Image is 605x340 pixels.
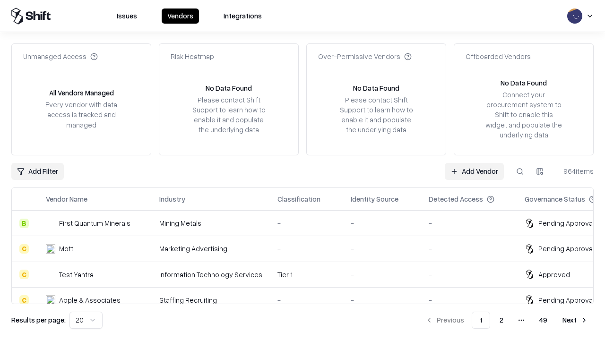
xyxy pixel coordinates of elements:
div: - [429,218,510,228]
div: All Vendors Managed [49,88,114,98]
div: Offboarded Vendors [466,51,531,61]
div: Approved [538,270,570,280]
div: No Data Found [501,78,547,88]
div: Classification [277,194,320,204]
nav: pagination [420,312,594,329]
div: Governance Status [525,194,585,204]
img: Apple & Associates [46,295,55,305]
div: No Data Found [206,83,252,93]
div: Pending Approval [538,218,594,228]
button: 2 [492,312,511,329]
button: 49 [532,312,555,329]
div: - [351,270,414,280]
div: Marketing Advertising [159,244,262,254]
div: Connect your procurement system to Shift to enable this widget and populate the underlying data [484,90,563,140]
div: Unmanaged Access [23,51,98,61]
div: Pending Approval [538,295,594,305]
button: Issues [111,8,143,24]
div: Detected Access [429,194,483,204]
div: Vendor Name [46,194,87,204]
div: - [351,244,414,254]
div: C [19,244,29,254]
p: Results per page: [11,315,66,325]
div: C [19,295,29,305]
div: Mining Metals [159,218,262,228]
div: - [429,295,510,305]
div: 964 items [556,166,594,176]
div: Risk Heatmap [171,51,214,61]
div: Test Yantra [59,270,94,280]
div: Every vendor with data access is tracked and managed [42,100,121,129]
button: Integrations [218,8,268,24]
div: - [351,295,414,305]
div: - [277,295,336,305]
div: Motti [59,244,75,254]
div: Identity Source [351,194,398,204]
button: Add Filter [11,163,64,180]
div: Apple & Associates [59,295,121,305]
div: Please contact Shift Support to learn how to enable it and populate the underlying data [337,95,415,135]
div: Industry [159,194,185,204]
div: Pending Approval [538,244,594,254]
div: - [277,218,336,228]
div: Information Technology Services [159,270,262,280]
div: Staffing Recruiting [159,295,262,305]
div: No Data Found [353,83,399,93]
div: Please contact Shift Support to learn how to enable it and populate the underlying data [190,95,268,135]
button: 1 [472,312,490,329]
div: Over-Permissive Vendors [318,51,412,61]
img: Test Yantra [46,270,55,279]
div: C [19,270,29,279]
button: Next [557,312,594,329]
div: - [429,270,510,280]
button: Vendors [162,8,199,24]
img: First Quantum Minerals [46,219,55,228]
div: Tier 1 [277,270,336,280]
div: - [277,244,336,254]
div: - [351,218,414,228]
div: - [429,244,510,254]
div: B [19,219,29,228]
img: Motti [46,244,55,254]
a: Add Vendor [445,163,504,180]
div: First Quantum Minerals [59,218,130,228]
